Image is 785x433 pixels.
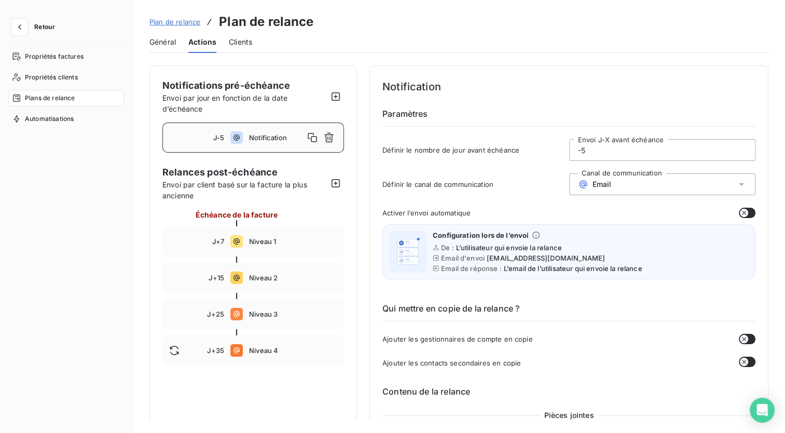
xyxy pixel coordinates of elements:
span: Ajouter les gestionnaires de compte en copie [382,335,533,343]
span: Niveau 3 [249,310,337,318]
span: Clients [229,37,252,47]
span: Retour [34,24,55,30]
span: J+25 [207,310,224,318]
span: Email d'envoi [441,254,485,262]
a: Propriétés clients [8,69,124,86]
span: J-5 [213,133,224,142]
span: Niveau 1 [249,237,337,246]
span: J+7 [212,237,224,246]
span: Email [593,180,612,188]
span: J+35 [207,346,224,355]
span: De : [441,243,454,252]
span: Niveau 4 [249,346,337,355]
span: Notifications pré-échéance [162,80,290,91]
span: Actions [188,37,216,47]
span: Pièces jointes [540,410,598,421]
img: illustration helper email [391,235,424,268]
a: Propriétés factures [8,48,124,65]
a: Plan de relance [149,17,200,27]
span: Ajouter les contacts secondaires en copie [382,359,521,367]
h6: Paramètres [382,107,755,127]
span: Plans de relance [25,93,75,103]
span: Notification [249,133,304,142]
span: Échéance de la facture [196,209,278,220]
span: Propriétés factures [25,52,84,61]
span: L’email de l’utilisateur qui envoie la relance [504,264,642,273]
span: Email de réponse : [441,264,502,273]
span: Automatisations [25,114,74,124]
span: Propriétés clients [25,73,78,82]
span: Général [149,37,176,47]
h6: Contenu de la relance [382,385,755,398]
span: Activer l’envoi automatique [382,209,471,217]
h4: Notification [382,78,755,95]
span: Envoi par client basé sur la facture la plus ancienne [162,179,327,201]
h6: Qui mettre en copie de la relance ? [382,302,755,321]
span: Configuration lors de l’envoi [433,231,529,239]
a: Automatisations [8,111,124,127]
span: Définir le canal de communication [382,180,569,188]
span: Envoi par jour en fonction de la date d’échéance [162,93,288,113]
span: Niveau 2 [249,274,337,282]
span: Plan de relance [149,18,200,26]
span: [EMAIL_ADDRESS][DOMAIN_NAME] [487,254,605,262]
div: Open Intercom Messenger [750,398,775,423]
button: Retour [8,19,63,35]
span: Relances post-échéance [162,165,327,179]
a: Plans de relance [8,90,124,106]
span: Définir le nombre de jour avant échéance [382,146,569,154]
span: L’utilisateur qui envoie la relance [456,243,562,252]
span: J+15 [209,274,224,282]
h3: Plan de relance [219,12,313,31]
